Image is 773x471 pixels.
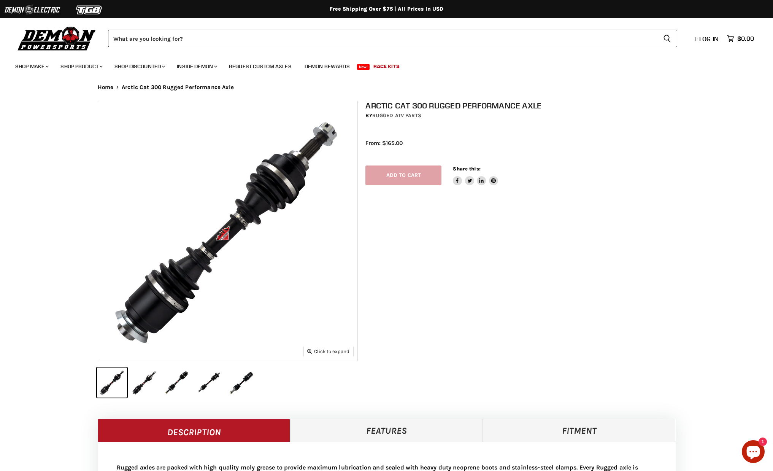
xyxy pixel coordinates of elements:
[453,166,480,172] span: Share this:
[61,3,118,17] img: TGB Logo 2
[162,368,192,398] button: IMAGE thumbnail
[737,35,754,42] span: $0.00
[365,140,403,146] span: From: $165.00
[122,84,234,91] span: Arctic Cat 300 Rugged Performance Axle
[368,59,405,74] a: Race Kits
[304,346,353,356] button: Click to expand
[299,59,356,74] a: Demon Rewards
[83,6,691,13] div: Free Shipping Over $75 | All Prices In USD
[4,3,61,17] img: Demon Electric Logo 2
[108,30,677,47] form: Product
[223,59,297,74] a: Request Custom Axles
[10,59,53,74] a: Shop Make
[692,35,723,42] a: Log in
[657,30,677,47] button: Search
[290,419,483,442] a: Features
[108,30,657,47] input: Search
[83,84,691,91] nav: Breadcrumbs
[97,368,127,398] button: IMAGE thumbnail
[226,368,256,398] button: IMAGE thumbnail
[171,59,222,74] a: Inside Demon
[365,101,683,110] h1: Arctic Cat 300 Rugged Performance Axle
[740,440,767,465] inbox-online-store-chat: Shopify online store chat
[699,35,719,43] span: Log in
[307,348,349,354] span: Click to expand
[453,165,498,186] aside: Share this:
[98,101,357,361] img: IMAGE
[483,419,676,442] a: Fitment
[10,56,752,74] ul: Main menu
[357,64,370,70] span: New!
[365,111,683,120] div: by
[98,419,290,442] a: Description
[55,59,107,74] a: Shop Product
[15,25,98,52] img: Demon Powersports
[372,112,421,119] a: Rugged ATV Parts
[109,59,170,74] a: Shop Discounted
[194,368,224,398] button: IMAGE thumbnail
[129,368,159,398] button: IMAGE thumbnail
[723,33,758,44] a: $0.00
[98,84,114,91] a: Home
